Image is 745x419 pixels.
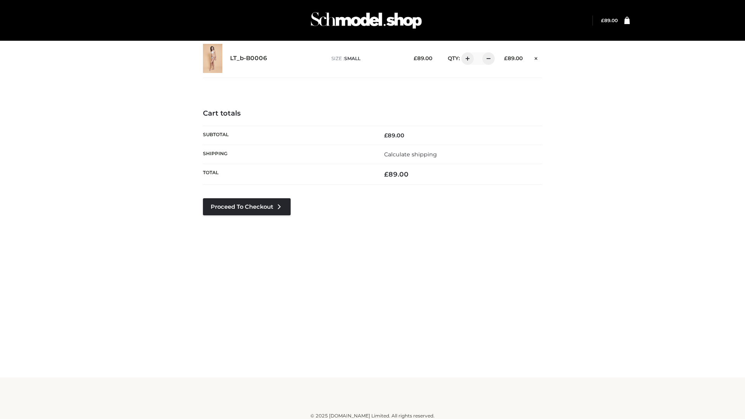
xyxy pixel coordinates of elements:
a: Remove this item [530,52,542,62]
a: £89.00 [601,17,618,23]
span: £ [601,17,604,23]
a: Calculate shipping [384,151,437,158]
span: £ [384,132,388,139]
p: size : [331,55,402,62]
span: £ [414,55,417,61]
th: Total [203,164,372,185]
bdi: 89.00 [384,170,409,178]
div: QTY: [440,52,492,65]
th: Shipping [203,145,372,164]
bdi: 89.00 [384,132,404,139]
a: Proceed to Checkout [203,198,291,215]
bdi: 89.00 [504,55,523,61]
bdi: 89.00 [601,17,618,23]
span: £ [504,55,508,61]
th: Subtotal [203,126,372,145]
a: LT_b-B0006 [230,55,267,62]
h4: Cart totals [203,109,542,118]
bdi: 89.00 [414,55,432,61]
img: Schmodel Admin 964 [308,5,424,36]
span: SMALL [344,55,360,61]
span: £ [384,170,388,178]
